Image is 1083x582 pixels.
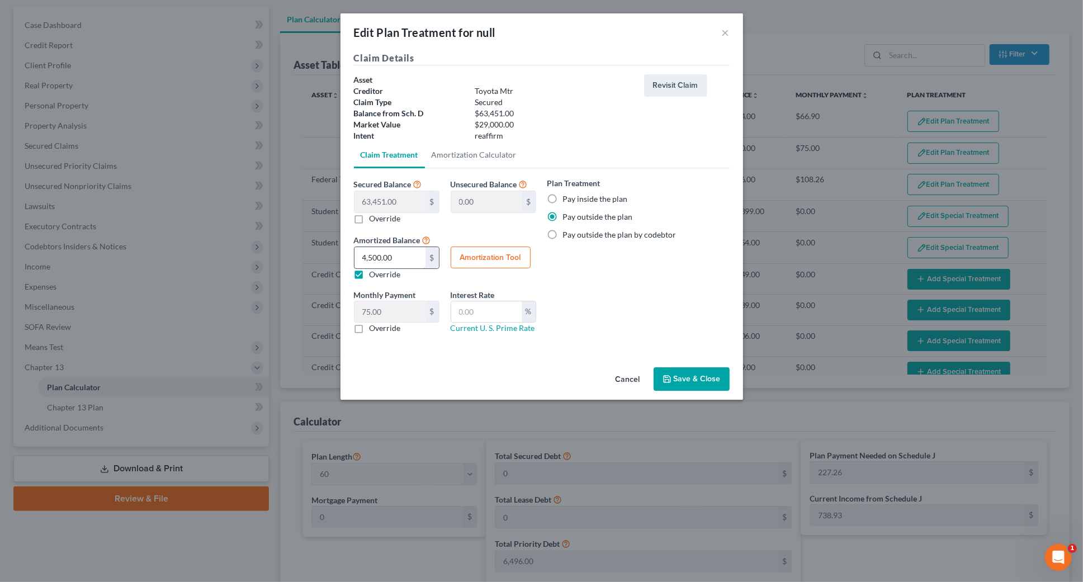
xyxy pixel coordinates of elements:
div: Edit Plan Treatment for null [354,25,495,40]
div: reaffirm [469,130,639,141]
input: 0.00 [451,191,522,212]
div: % [522,301,536,323]
label: Pay outside the plan [563,211,633,223]
input: 0.00 [354,301,425,323]
div: Asset [348,74,469,86]
label: Override [370,269,401,280]
input: 0.00 [451,301,522,323]
div: $ [425,247,439,268]
label: Plan Treatment [547,177,600,189]
a: Claim Treatment [354,141,425,168]
div: Intent [348,130,469,141]
span: Unsecured Balance [451,179,517,189]
div: $ [425,301,439,323]
label: Override [370,213,401,224]
button: Save & Close [654,367,730,391]
div: Claim Type [348,97,469,108]
iframe: Intercom live chat [1045,544,1072,571]
a: Current U. S. Prime Rate [451,323,535,333]
input: 0.00 [354,191,425,212]
button: × [722,26,730,39]
label: Pay outside the plan by codebtor [563,229,677,240]
div: Creditor [348,86,469,97]
div: Toyota Mtr [469,86,639,97]
div: Market Value [348,119,469,130]
button: Cancel [607,368,649,391]
label: Monthly Payment [354,289,416,301]
label: Interest Rate [451,289,495,301]
div: Secured [469,97,639,108]
div: $ [522,191,536,212]
input: 0.00 [354,247,425,268]
h5: Claim Details [354,51,730,65]
div: Balance from Sch. D [348,108,469,119]
span: Secured Balance [354,179,412,189]
a: Amortization Calculator [425,141,523,168]
label: Pay inside the plan [563,193,628,205]
button: Revisit Claim [644,74,707,97]
span: 1 [1068,544,1077,553]
label: Override [370,323,401,334]
div: $ [425,191,439,212]
span: Amortized Balance [354,235,420,245]
div: $29,000.00 [469,119,639,130]
button: Amortization Tool [451,247,531,269]
div: $63,451.00 [469,108,639,119]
